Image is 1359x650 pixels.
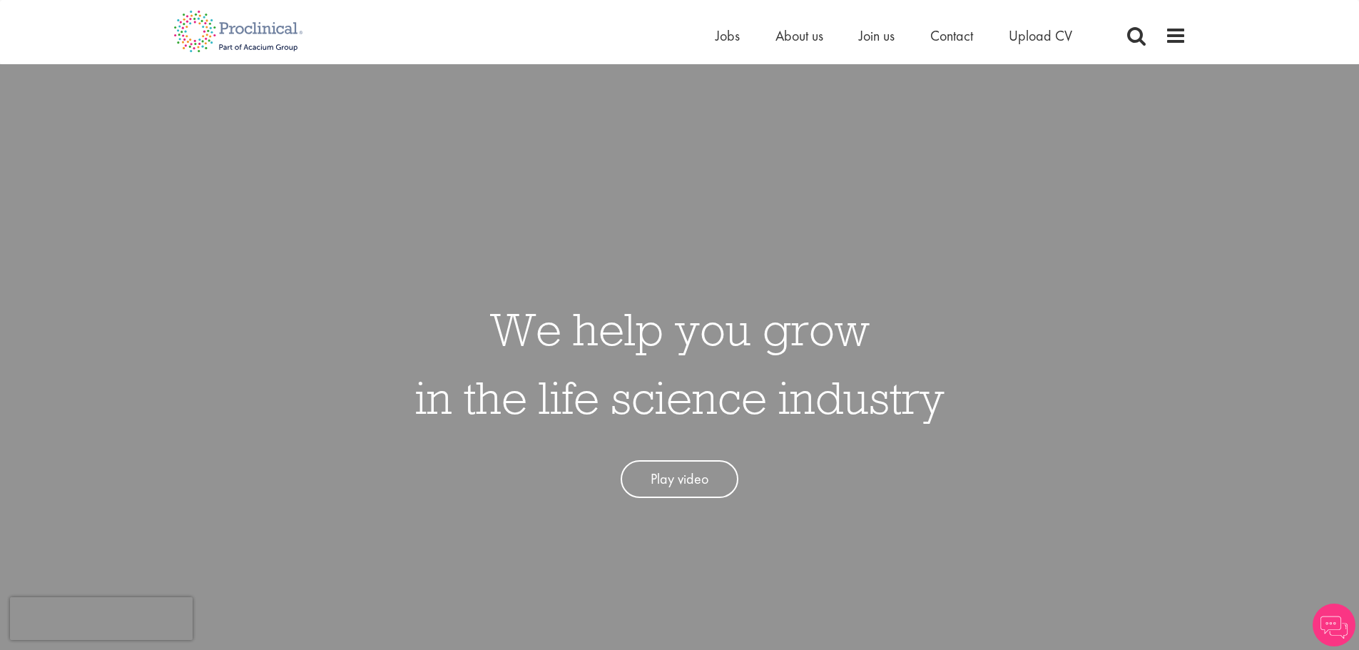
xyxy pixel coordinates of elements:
a: Upload CV [1009,26,1072,45]
h1: We help you grow in the life science industry [415,295,945,432]
a: About us [775,26,823,45]
a: Join us [859,26,895,45]
img: Chatbot [1313,604,1355,646]
a: Jobs [716,26,740,45]
a: Play video [621,460,738,498]
a: Contact [930,26,973,45]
